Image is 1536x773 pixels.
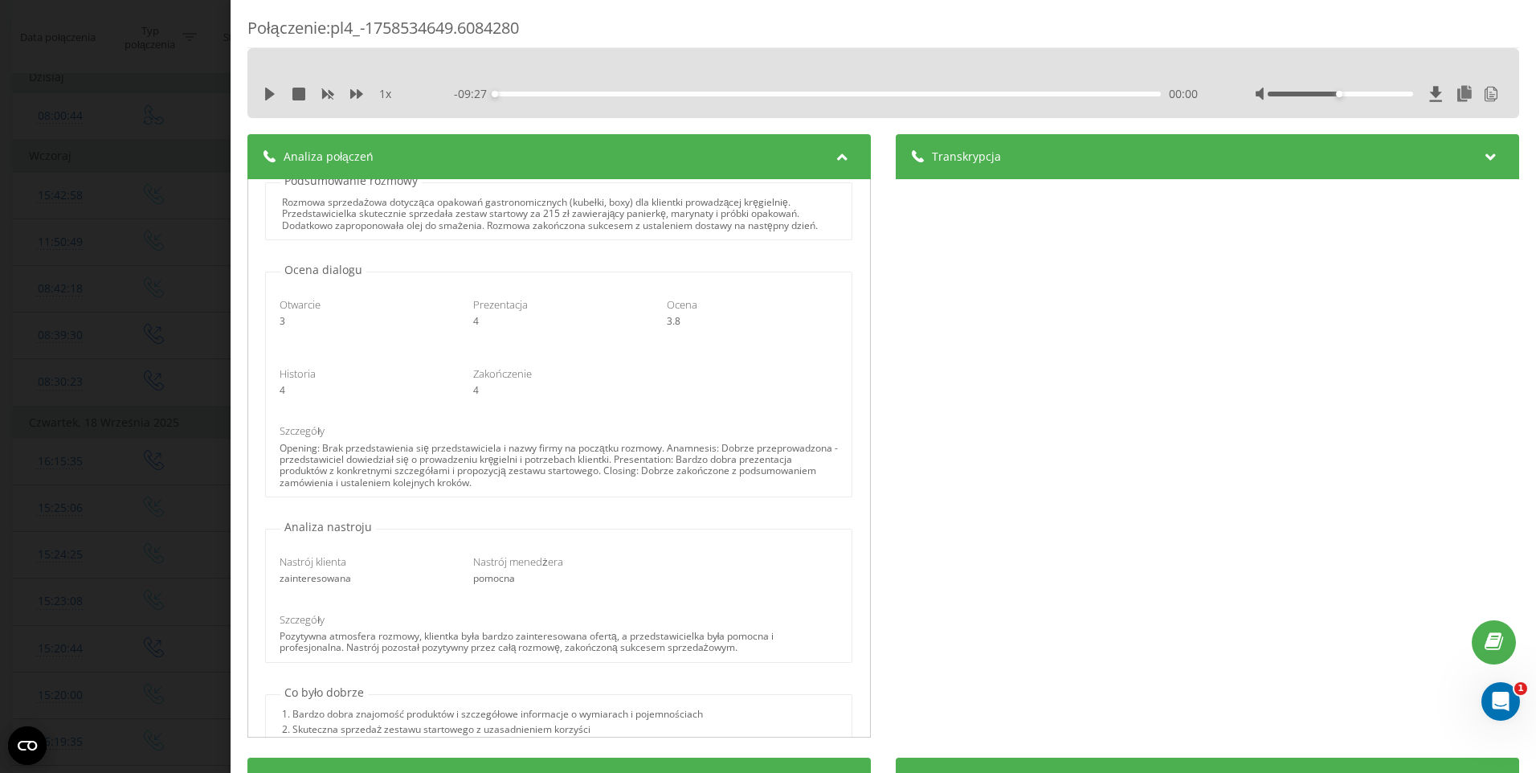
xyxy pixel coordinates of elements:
p: Ocena dialogu [280,262,366,278]
div: 3.8 [667,316,838,327]
div: 2. Skuteczna sprzedaż zestawu startowego z uzasadnieniem korzyści [282,724,703,739]
span: Nastrój menedżera [473,554,563,569]
div: Pozytywna atmosfera rozmowy, klientka była bardzo zainteresowana ofertą, a przedstawicielka była ... [280,631,838,654]
div: 4 [473,385,644,396]
span: Zakończenie [473,366,532,381]
span: - 09:27 [454,86,495,102]
span: Otwarcie [280,297,321,312]
div: pomocna [473,573,644,584]
div: 4 [280,385,451,396]
p: Analiza nastroju [280,519,376,535]
div: zainteresowana [280,573,451,584]
span: Szczegóły [280,423,325,438]
div: Opening: Brak przedstawienia się przedstawiciela i nazwy firmy na początku rozmowy. Anamnesis: Do... [280,443,838,489]
span: Szczegóły [280,612,325,627]
span: Analiza połączeń [284,149,374,165]
button: Open CMP widget [8,726,47,765]
p: Co było dobrze [280,685,368,701]
iframe: Intercom live chat [1481,682,1520,721]
div: 4 [473,316,644,327]
span: 1 [1514,682,1527,695]
span: 1 x [379,86,391,102]
div: Accessibility label [1336,91,1342,97]
div: 3 [280,316,451,327]
div: Accessibility label [492,91,498,97]
span: Prezentacja [473,297,528,312]
p: Podsumowanie rozmowy [280,173,422,189]
span: Nastrój klienta [280,554,346,569]
span: Ocena [667,297,697,312]
span: Transkrypcja [932,149,1001,165]
span: Historia [280,366,316,381]
span: 00:00 [1169,86,1198,102]
div: 1. Bardzo dobra znajomość produktów i szczegółowe informacje o wymiarach i pojemnościach [282,709,703,724]
div: Rozmowa sprzedażowa dotycząca opakowań gastronomicznych (kubełki, boxy) dla klientki prowadzącej ... [282,197,835,231]
div: Połączenie : pl4_-1758534649.6084280 [247,17,1519,48]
